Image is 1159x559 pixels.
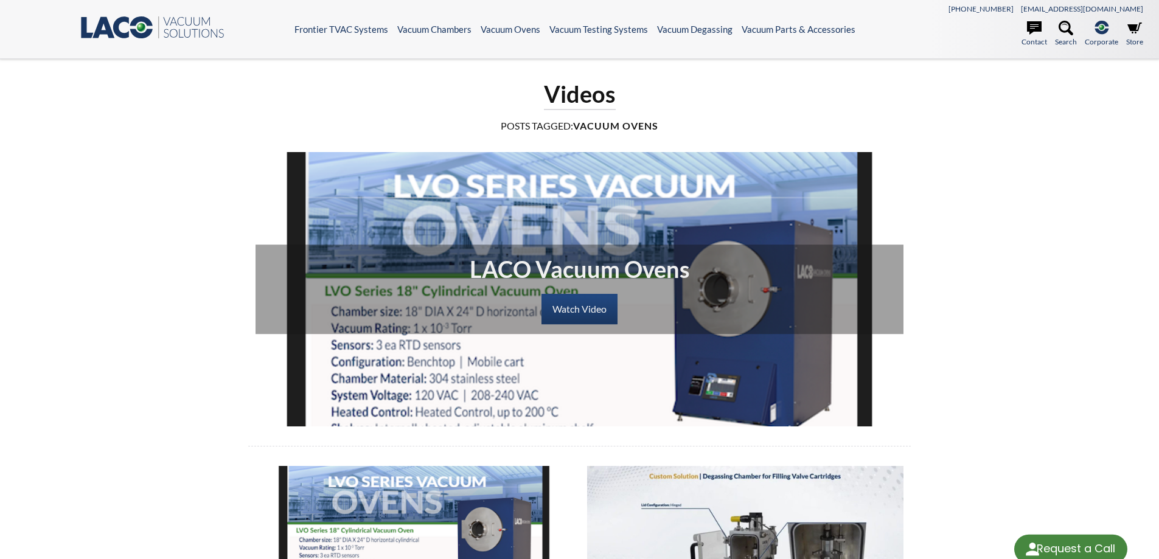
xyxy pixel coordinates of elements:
a: Vacuum Degassing [657,24,733,35]
a: Store [1126,21,1143,47]
a: Vacuum Ovens [481,24,540,35]
h4: Vacuum Ovens [248,120,911,133]
h1: Videos [544,79,616,110]
img: round button [1023,540,1042,559]
a: [EMAIL_ADDRESS][DOMAIN_NAME] [1021,4,1143,13]
a: Vacuum Chambers [397,24,472,35]
a: [PHONE_NUMBER] [948,4,1014,13]
h1: LACO Vacuum Ovens [265,254,894,284]
a: Contact [1022,21,1047,47]
a: Frontier TVAC Systems [294,24,388,35]
a: Watch Video [541,294,618,324]
a: Search [1055,21,1077,47]
a: Vacuum Testing Systems [549,24,648,35]
span: Corporate [1085,36,1118,47]
a: Vacuum Parts & Accessories [742,24,855,35]
div: LVO Series Vacuum Ovens description and header [256,152,904,426]
span: Posts Tagged: [501,120,573,131]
